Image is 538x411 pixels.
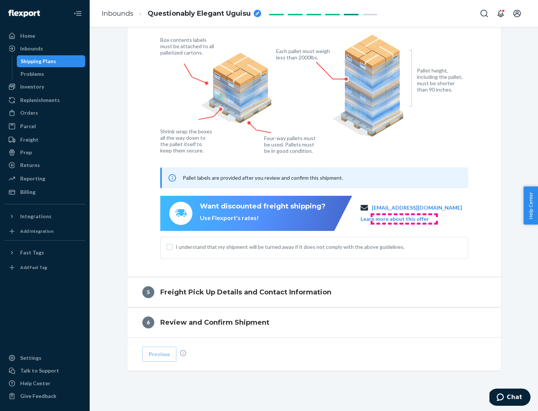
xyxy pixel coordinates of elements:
a: Replenishments [4,94,85,106]
h4: Review and Confirm Shipment [160,318,269,327]
a: Parcel [4,120,85,132]
img: Flexport logo [8,10,40,17]
div: Replenishments [20,96,60,104]
a: Problems [17,68,86,80]
div: Give Feedback [20,392,56,400]
div: Settings [20,354,41,362]
figcaption: Four-way pallets must be used. Pallets must be in good condition. [264,135,316,154]
button: Fast Tags [4,247,85,259]
div: Use Flexport's rates! [200,214,325,222]
a: Reporting [4,173,85,185]
ol: breadcrumbs [96,3,267,25]
a: Help Center [4,377,85,389]
button: Close Navigation [70,6,85,21]
div: Help Center [20,380,50,387]
button: Open account menu [510,6,525,21]
iframe: Opens a widget where you can chat to one of our agents [489,389,531,407]
div: Home [20,32,35,40]
button: Open notifications [493,6,508,21]
a: Prep [4,146,85,158]
div: Returns [20,161,40,169]
button: Give Feedback [4,390,85,402]
div: Fast Tags [20,249,44,256]
a: [EMAIL_ADDRESS][DOMAIN_NAME] [372,204,462,211]
a: Inbounds [4,43,85,55]
a: Billing [4,186,85,198]
span: Pallet labels are provided after you review and confirm this shipment. [183,174,343,181]
figcaption: Box contents labels must be attached to all palletized cartons. [160,37,216,56]
a: Returns [4,159,85,171]
div: Inventory [20,83,44,90]
button: Learn more about this offer [361,215,429,223]
div: Want discounted freight shipping? [200,202,325,211]
div: Billing [20,188,35,196]
div: 5 [142,286,154,298]
button: Talk to Support [4,365,85,377]
a: Add Fast Tag [4,262,85,274]
button: Previous [142,347,176,362]
a: Shipping Plans [17,55,86,67]
h4: Freight Pick Up Details and Contact Information [160,287,331,297]
a: Orders [4,107,85,119]
button: Open Search Box [477,6,492,21]
div: Freight [20,136,38,143]
div: Talk to Support [20,367,59,374]
figcaption: Shrink wrap the boxes all the way down to the pallet itself to keep them secure. [160,128,214,154]
a: Settings [4,352,85,364]
input: I understand that my shipment will be turned away if it does not comply with the above guidelines. [167,244,173,250]
div: Add Integration [20,228,53,234]
figcaption: Each pallet must weigh less than 2000lbs. [276,48,332,61]
span: I understand that my shipment will be turned away if it does not comply with the above guidelines. [176,243,462,251]
button: 6Review and Confirm Shipment [127,308,501,337]
div: 6 [142,316,154,328]
a: Inventory [4,81,85,93]
div: Inbounds [20,45,43,52]
div: Parcel [20,123,36,130]
a: Inbounds [102,9,133,18]
div: Add Fast Tag [20,264,47,271]
button: Help Center [523,186,538,225]
div: Integrations [20,213,52,220]
a: Freight [4,134,85,146]
a: Home [4,30,85,42]
div: Orders [20,109,38,117]
div: Shipping Plans [21,58,56,65]
div: Prep [20,149,32,156]
figcaption: Pallet height, including the pallet, must be shorter than 90 inches. [417,67,466,93]
button: Integrations [4,210,85,222]
span: Questionably Elegant Uguisu [148,9,251,19]
div: Problems [21,70,44,78]
button: 5Freight Pick Up Details and Contact Information [127,277,501,307]
a: Add Integration [4,225,85,237]
div: Reporting [20,175,45,182]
